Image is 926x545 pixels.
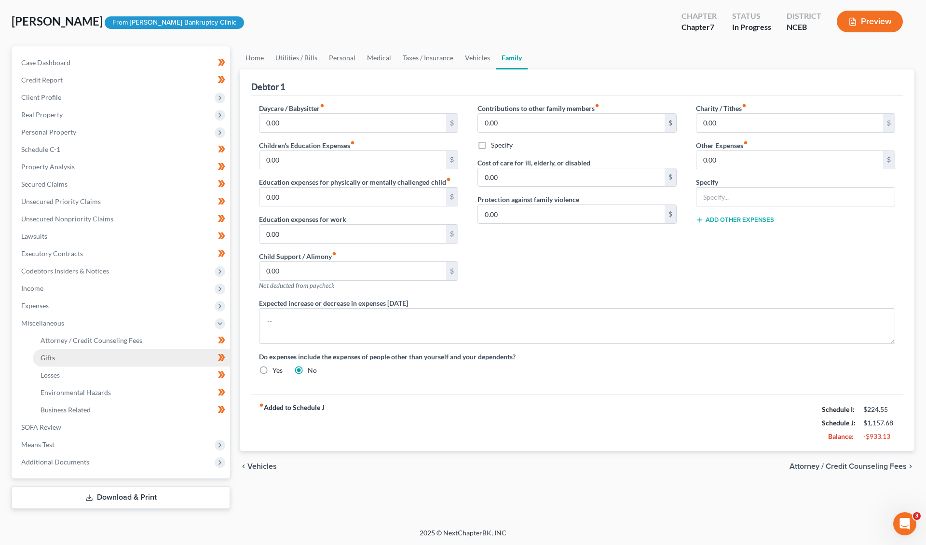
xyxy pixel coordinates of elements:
[696,188,895,206] input: Specify...
[240,463,247,470] i: chevron_left
[681,11,717,22] div: Chapter
[478,114,665,132] input: --
[446,151,458,169] div: $
[259,225,446,243] input: --
[459,46,496,69] a: Vehicles
[496,46,528,69] a: Family
[446,225,458,243] div: $
[259,214,346,224] label: Education expenses for work
[696,151,883,169] input: --
[33,384,230,401] a: Environmental Hazards
[259,262,446,280] input: --
[259,298,408,308] label: Expected increase or decrease in expenses [DATE]
[259,114,446,132] input: --
[446,177,451,182] i: fiber_manual_record
[893,512,916,535] iframe: Intercom live chat
[14,245,230,262] a: Executory Contracts
[41,371,60,379] span: Losses
[21,284,43,292] span: Income
[259,352,895,362] label: Do expenses include the expenses of people other than yourself and your dependents?
[696,114,883,132] input: --
[21,180,68,188] span: Secured Claims
[665,168,676,187] div: $
[14,54,230,71] a: Case Dashboard
[21,128,76,136] span: Personal Property
[33,367,230,384] a: Losses
[913,512,921,520] span: 3
[259,403,325,443] strong: Added to Schedule J
[732,22,771,33] div: In Progress
[743,140,748,145] i: fiber_manual_record
[446,262,458,280] div: $
[477,158,590,168] label: Cost of care for ill, elderly, or disabled
[477,194,579,204] label: Protection against family violence
[270,46,323,69] a: Utilities / Bills
[33,401,230,419] a: Business Related
[828,432,854,440] strong: Balance:
[361,46,397,69] a: Medical
[21,145,60,153] span: Schedule C-1
[696,140,748,150] label: Other Expenses
[478,205,665,223] input: --
[33,332,230,349] a: Attorney / Credit Counseling Fees
[41,336,142,344] span: Attorney / Credit Counseling Fees
[14,176,230,193] a: Secured Claims
[478,168,665,187] input: --
[14,228,230,245] a: Lawsuits
[863,405,895,414] div: $224.55
[14,193,230,210] a: Unsecured Priority Claims
[21,301,49,310] span: Expenses
[21,232,47,240] span: Lawsuits
[259,251,337,261] label: Child Support / Alimony
[14,158,230,176] a: Property Analysis
[21,58,70,67] span: Case Dashboard
[21,440,54,449] span: Means Test
[397,46,459,69] a: Taxes / Insurance
[259,188,446,206] input: --
[710,22,714,31] span: 7
[21,76,63,84] span: Credit Report
[240,46,270,69] a: Home
[883,151,895,169] div: $
[12,14,103,28] span: [PERSON_NAME]
[259,177,451,187] label: Education expenses for physically or mentally challenged child
[742,103,747,108] i: fiber_manual_record
[790,463,914,470] button: Attorney / Credit Counseling Fees chevron_right
[681,22,717,33] div: Chapter
[21,215,113,223] span: Unsecured Nonpriority Claims
[332,251,337,256] i: fiber_manual_record
[259,403,264,408] i: fiber_manual_record
[33,349,230,367] a: Gifts
[21,249,83,258] span: Executory Contracts
[14,419,230,436] a: SOFA Review
[822,419,856,427] strong: Schedule J:
[790,463,907,470] span: Attorney / Credit Counseling Fees
[14,141,230,158] a: Schedule C-1
[350,140,355,145] i: fiber_manual_record
[787,22,821,33] div: NCEB
[41,354,55,362] span: Gifts
[247,463,277,470] span: Vehicles
[21,93,61,101] span: Client Profile
[21,267,109,275] span: Codebtors Insiders & Notices
[41,406,91,414] span: Business Related
[14,71,230,89] a: Credit Report
[787,11,821,22] div: District
[259,103,325,113] label: Daycare / Babysitter
[696,216,774,224] button: Add Other Expenses
[251,81,285,93] div: Debtor 1
[320,103,325,108] i: fiber_manual_record
[446,188,458,206] div: $
[732,11,771,22] div: Status
[21,319,64,327] span: Miscellaneous
[907,463,914,470] i: chevron_right
[491,140,513,150] label: Specify
[837,11,903,32] button: Preview
[14,210,230,228] a: Unsecured Nonpriority Claims
[446,114,458,132] div: $
[665,205,676,223] div: $
[477,103,599,113] label: Contributions to other family members
[863,432,895,441] div: -$933.13
[696,177,718,187] label: Specify
[12,486,230,509] a: Download & Print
